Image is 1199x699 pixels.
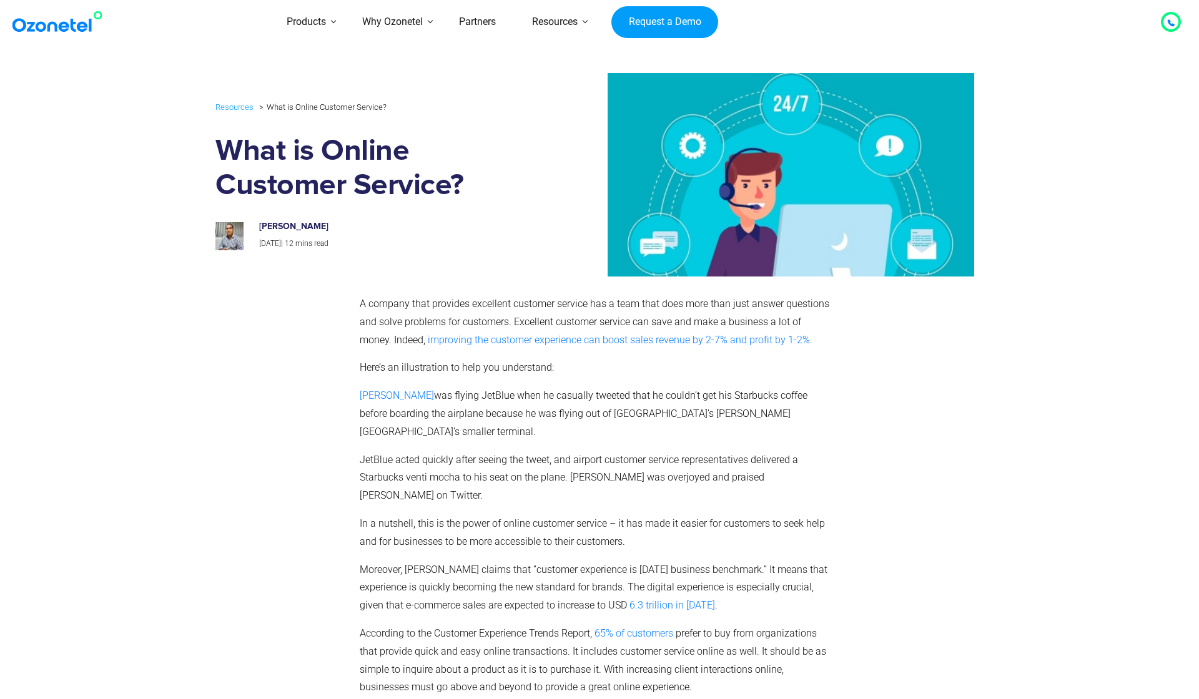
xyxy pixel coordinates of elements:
a: Resources [215,100,254,114]
span: In a nutshell, this is the power of online customer service – it has made it easier for customers... [360,517,825,547]
img: prashanth-kancherla_avatar-200x200.jpeg [215,222,244,250]
span: was flying JetBlue when he casually tweeted that he couldn’t get his Starbucks coffee before boar... [360,389,807,437]
a: improving the customer experience can boost sales revenue by 2-7% and profit by 1-2%. [425,334,812,346]
a: Request a Demo [611,6,718,39]
a: 65% of customers [592,627,673,639]
li: What is Online Customer Service? [256,99,387,115]
span: 6.3 trillion in [DATE] [629,599,715,611]
span: mins read [295,239,328,248]
h6: [PERSON_NAME] [259,222,523,232]
span: A company that provides excellent customer service has a team that does more than just answer que... [360,298,829,346]
span: Moreover, [PERSON_NAME] claims that “customer experience is [DATE] business benchmark.” It means ... [360,564,827,612]
span: 12 [285,239,294,248]
span: . [715,599,718,611]
p: | [259,237,523,251]
span: According to the Customer Experience Trends Report, [360,627,592,639]
span: improving the customer experience can boost sales revenue by 2-7% and profit by 1-2%. [428,334,812,346]
span: [DATE] [259,239,281,248]
a: 6.3 trillion in [DATE] [627,599,715,611]
h1: What is Online Customer Service? [215,134,536,203]
span: Here’s an illustration to help you understand: [360,361,554,373]
span: JetBlue acted quickly after seeing the tweet, and airport customer service representatives delive... [360,454,798,502]
a: [PERSON_NAME] [360,389,434,401]
span: 65% of customers [595,627,673,639]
